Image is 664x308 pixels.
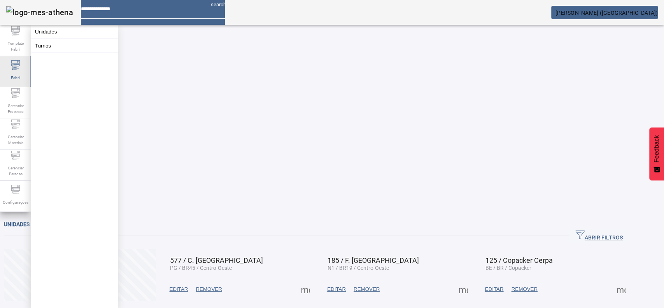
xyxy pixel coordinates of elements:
[9,72,23,83] span: Fabril
[350,282,384,296] button: REMOVER
[323,282,350,296] button: EDITAR
[327,285,346,293] span: EDITAR
[196,285,222,293] span: REMOVER
[649,127,664,180] button: Feedback - Mostrar pesquisa
[511,285,537,293] span: REMOVER
[481,282,508,296] button: EDITAR
[170,285,188,293] span: EDITAR
[456,282,470,296] button: Mais
[166,282,192,296] button: EDITAR
[4,100,27,117] span: Gerenciar Processo
[298,282,312,296] button: Mais
[31,39,118,53] button: Turnos
[485,285,504,293] span: EDITAR
[4,249,156,301] button: Criar unidade
[614,282,628,296] button: Mais
[0,197,31,208] span: Configurações
[4,132,27,148] span: Gerenciar Materiais
[4,221,30,227] span: Unidades
[328,256,419,264] span: 185 / F. [GEOGRAPHIC_DATA]
[485,256,553,264] span: 125 / Copacker Cerpa
[4,163,27,179] span: Gerenciar Paradas
[575,230,623,242] span: ABRIR FILTROS
[354,285,380,293] span: REMOVER
[170,256,263,264] span: 577 / C. [GEOGRAPHIC_DATA]
[6,6,73,19] img: logo-mes-athena
[31,25,118,39] button: Unidades
[170,265,232,271] span: PG / BR45 / Centro-Oeste
[192,282,226,296] button: REMOVER
[555,10,658,16] span: [PERSON_NAME] ([GEOGRAPHIC_DATA])
[485,265,531,271] span: BE / BR / Copacker
[507,282,541,296] button: REMOVER
[653,135,660,162] span: Feedback
[328,265,389,271] span: N1 / BR19 / Centro-Oeste
[569,229,629,243] button: ABRIR FILTROS
[4,38,27,55] span: Template Fabril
